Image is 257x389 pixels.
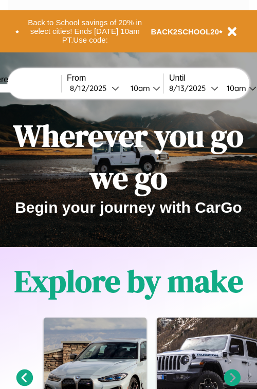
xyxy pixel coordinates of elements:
div: 8 / 12 / 2025 [70,83,112,93]
div: 10am [125,83,153,93]
b: BACK2SCHOOL20 [151,27,219,36]
label: From [67,73,163,83]
h1: Explore by make [14,260,243,302]
div: 10am [222,83,249,93]
button: 8/12/2025 [67,83,122,94]
div: 8 / 13 / 2025 [169,83,211,93]
button: 10am [122,83,163,94]
button: Back to School savings of 20% in select cities! Ends [DATE] 10am PT.Use code: [19,15,151,47]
